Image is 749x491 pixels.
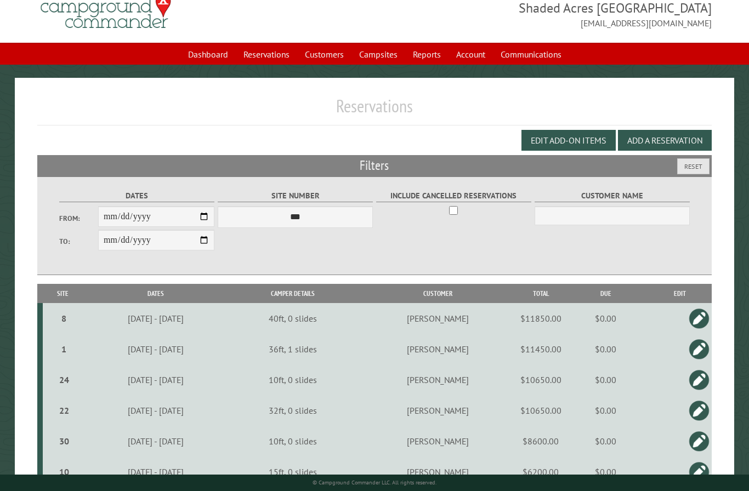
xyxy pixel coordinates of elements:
[357,284,519,303] th: Customer
[563,456,649,487] td: $0.00
[298,44,350,65] a: Customers
[494,44,568,65] a: Communications
[535,190,690,202] label: Customer Name
[47,405,81,416] div: 22
[37,155,711,176] h2: Filters
[37,95,711,125] h1: Reservations
[563,284,649,303] th: Due
[563,364,649,395] td: $0.00
[59,213,98,224] label: From:
[47,313,81,324] div: 8
[357,426,519,456] td: [PERSON_NAME]
[59,236,98,247] label: To:
[229,334,357,364] td: 36ft, 1 slides
[406,44,447,65] a: Reports
[376,190,531,202] label: Include Cancelled Reservations
[84,313,228,324] div: [DATE] - [DATE]
[218,190,373,202] label: Site Number
[563,426,649,456] td: $0.00
[518,303,563,334] td: $11850.00
[518,456,563,487] td: $6200.00
[353,44,404,65] a: Campsites
[59,190,214,202] label: Dates
[84,344,228,355] div: [DATE] - [DATE]
[563,334,649,364] td: $0.00
[84,405,228,416] div: [DATE] - [DATE]
[357,364,519,395] td: [PERSON_NAME]
[181,44,235,65] a: Dashboard
[563,303,649,334] td: $0.00
[43,284,82,303] th: Site
[518,334,563,364] td: $11450.00
[518,426,563,456] td: $8600.00
[84,466,228,477] div: [DATE] - [DATE]
[47,436,81,447] div: 30
[47,374,81,385] div: 24
[518,284,563,303] th: Total
[563,395,649,426] td: $0.00
[357,303,519,334] td: [PERSON_NAME]
[518,364,563,395] td: $10650.00
[229,284,357,303] th: Camper Details
[357,334,519,364] td: [PERSON_NAME]
[357,395,519,426] td: [PERSON_NAME]
[618,130,712,151] button: Add a Reservation
[82,284,229,303] th: Dates
[450,44,492,65] a: Account
[677,158,710,174] button: Reset
[237,44,296,65] a: Reservations
[521,130,616,151] button: Edit Add-on Items
[229,395,357,426] td: 32ft, 0 slides
[84,374,228,385] div: [DATE] - [DATE]
[313,479,436,486] small: © Campground Commander LLC. All rights reserved.
[649,284,712,303] th: Edit
[229,364,357,395] td: 10ft, 0 slides
[84,436,228,447] div: [DATE] - [DATE]
[229,456,357,487] td: 15ft, 0 slides
[229,426,357,456] td: 10ft, 0 slides
[47,466,81,477] div: 10
[229,303,357,334] td: 40ft, 0 slides
[47,344,81,355] div: 1
[518,395,563,426] td: $10650.00
[357,456,519,487] td: [PERSON_NAME]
